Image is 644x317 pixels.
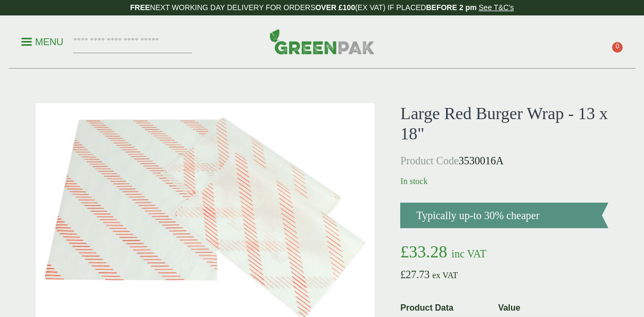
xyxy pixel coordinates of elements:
[130,3,150,12] strong: FREE
[269,29,375,54] img: GreenPak Supplies
[400,269,430,280] bdi: 27.73
[400,242,409,261] span: £
[400,103,608,144] h1: Large Red Burger Wrap - 13 x 18"
[400,155,458,166] span: Product Code
[400,153,608,169] p: 3530016A
[478,3,514,12] a: See T&C's
[400,269,406,280] span: £
[21,36,63,46] a: Menu
[494,299,604,317] th: Value
[451,248,486,260] span: inc VAT
[315,3,355,12] strong: OVER £100
[426,3,476,12] strong: BEFORE 2 pm
[396,299,494,317] th: Product Data
[400,242,447,261] bdi: 33.28
[400,175,608,188] p: In stock
[432,271,458,280] span: ex VAT
[612,42,623,53] span: 0
[21,36,63,48] p: Menu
